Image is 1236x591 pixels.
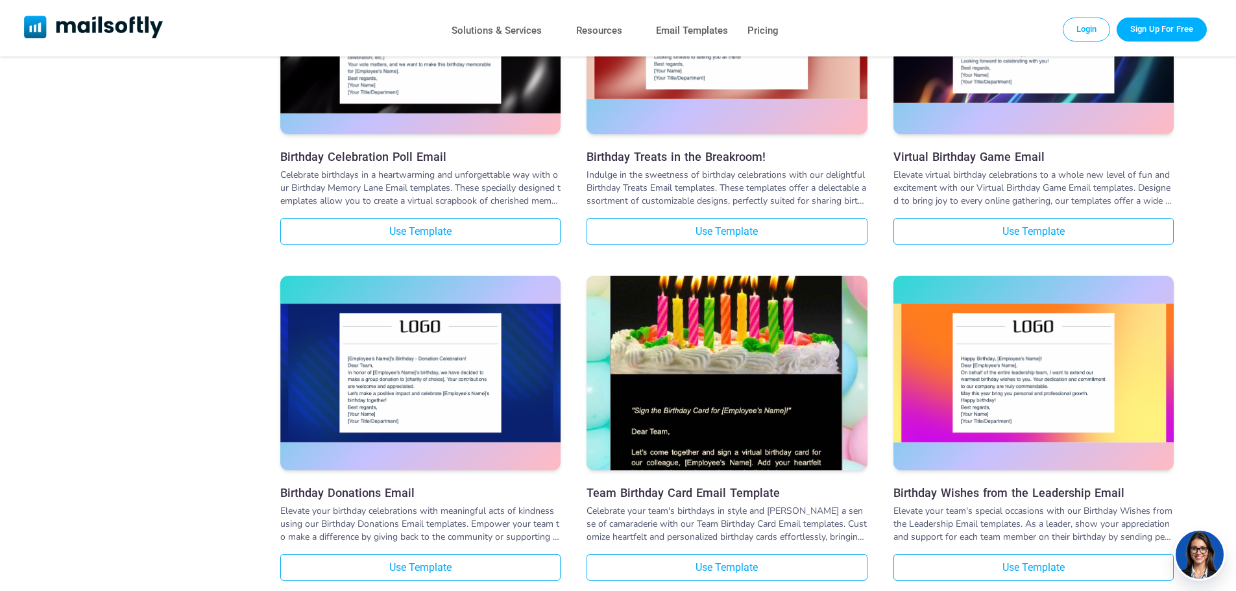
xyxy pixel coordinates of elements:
a: Birthday Wishes from the Leadership Email [893,486,1174,500]
a: Resources [576,21,622,40]
div: Celebrate birthdays in a heartwarming and unforgettable way with our Birthday Memory Lane Email t... [280,169,561,208]
a: Login [1063,18,1111,41]
img: agent [1174,531,1226,579]
a: Use Template [587,554,867,581]
a: Solutions & Services [452,21,542,40]
img: Birthday Donations Email [280,304,561,443]
img: Mailsoftly Logo [24,16,164,38]
div: Celebrate your team's birthdays in style and [PERSON_NAME] a sense of camaraderie with our Team B... [587,505,867,544]
div: Elevate virtual birthday celebrations to a whole new level of fun and excitement with our Virtual... [893,169,1174,208]
a: Use Template [893,218,1174,245]
a: Birthday Wishes from the Leadership Email [893,276,1174,474]
a: Use Template [587,218,867,245]
div: Elevate your birthday celebrations with meaningful acts of kindness using our Birthday Donations ... [280,505,561,544]
a: Birthday Donations Email [280,276,561,474]
a: Birthday Celebration Poll Email [280,150,561,163]
a: Pricing [747,21,779,40]
div: Indulge in the sweetness of birthday celebrations with our delightful Birthday Treats Email templ... [587,169,867,208]
a: Use Template [893,554,1174,581]
a: Team Birthday Card Email Template [587,276,867,474]
a: Birthday Donations Email [280,486,561,500]
div: Elevate your team's special occasions with our Birthday Wishes from the Leadership Email template... [893,505,1174,544]
a: Trial [1117,18,1207,41]
a: Birthday Treats in the Breakroom! [587,150,867,163]
a: Team Birthday Card Email Template [587,486,867,500]
a: Mailsoftly [24,16,164,41]
a: Virtual Birthday Game Email [893,150,1174,163]
img: Birthday Wishes from the Leadership Email [893,304,1174,443]
a: Use Template [280,218,561,245]
a: Use Template [280,554,561,581]
a: Email Templates [656,21,728,40]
